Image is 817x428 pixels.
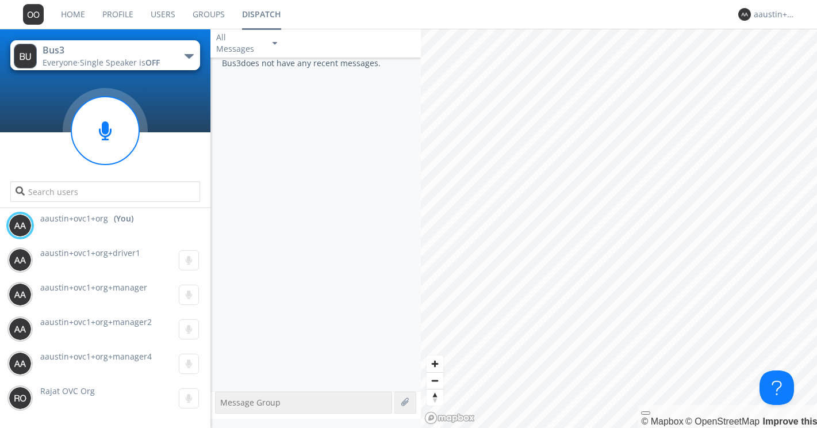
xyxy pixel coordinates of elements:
[427,372,443,389] button: Zoom out
[10,40,200,70] button: Bus3Everyone·Single Speaker isOFF
[427,373,443,389] span: Zoom out
[43,44,172,57] div: Bus3
[9,387,32,410] img: 373638.png
[216,32,262,55] div: All Messages
[760,370,794,405] iframe: Toggle Customer Support
[9,249,32,272] img: 373638.png
[9,352,32,375] img: 373638.png
[145,57,160,68] span: OFF
[754,9,797,20] div: aaustin+ovc1+org
[738,8,751,21] img: 373638.png
[40,213,108,224] span: aaustin+ovc1+org
[40,385,95,396] span: Rajat OVC Org
[9,318,32,341] img: 373638.png
[685,416,760,426] a: OpenStreetMap
[273,42,277,45] img: caret-down-sm.svg
[641,416,683,426] a: Mapbox
[9,283,32,306] img: 373638.png
[23,4,44,25] img: 373638.png
[43,57,172,68] div: Everyone ·
[40,351,152,362] span: aaustin+ovc1+org+manager4
[14,44,37,68] img: 373638.png
[40,247,140,258] span: aaustin+ovc1+org+driver1
[114,213,133,224] div: (You)
[80,57,160,68] span: Single Speaker is
[9,214,32,237] img: 373638.png
[427,356,443,372] button: Zoom in
[40,316,152,327] span: aaustin+ovc1+org+manager2
[210,58,421,391] div: Bus3 does not have any recent messages.
[424,411,475,425] a: Mapbox logo
[10,181,200,202] input: Search users
[427,389,443,406] button: Reset bearing to north
[40,282,147,293] span: aaustin+ovc1+org+manager
[641,411,650,415] button: Toggle attribution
